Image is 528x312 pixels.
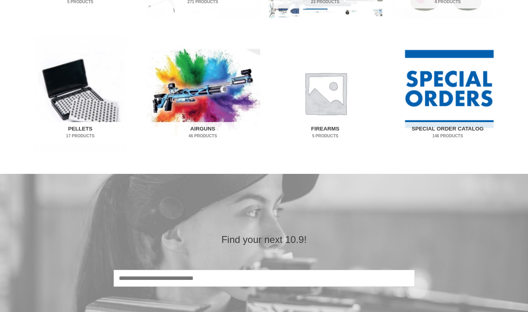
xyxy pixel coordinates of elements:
mark: 17 Products [29,133,132,139]
h2: Airguns [151,122,255,143]
mark: 146 Products [396,133,499,139]
mark: 46 Products [151,133,255,139]
img: Firearms [268,33,383,153]
img: Special Order Catalog [391,33,505,153]
a: Visit product category Airguns [146,33,260,153]
h2: Pellets [29,122,132,143]
a: Visit product category Firearms [268,33,383,153]
h2: Find your next 10.9! [114,233,415,246]
h2: Special Order Catalog [396,122,499,143]
img: Pellets [23,33,138,153]
h2: Firearms [273,122,377,143]
a: Visit product category Special Order Catalog [391,33,505,153]
mark: 5 Products [273,133,377,139]
img: Airguns [146,33,260,153]
a: Visit product category Pellets [23,33,138,153]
